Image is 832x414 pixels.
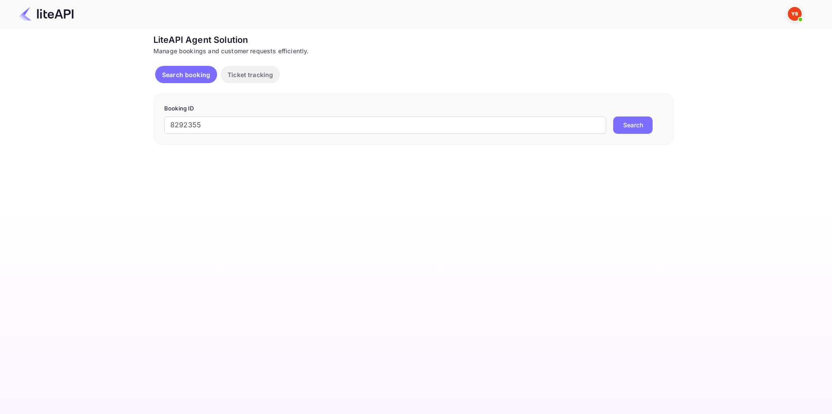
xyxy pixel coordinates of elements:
img: LiteAPI Logo [19,7,74,21]
p: Booking ID [164,104,663,113]
div: Manage bookings and customer requests efficiently. [153,46,673,55]
p: Search booking [162,70,210,79]
div: LiteAPI Agent Solution [153,33,673,46]
button: Search [613,116,653,134]
img: Yandex Support [788,7,802,21]
p: Ticket tracking [227,70,273,79]
input: Enter Booking ID (e.g., 63782194) [164,116,606,134]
